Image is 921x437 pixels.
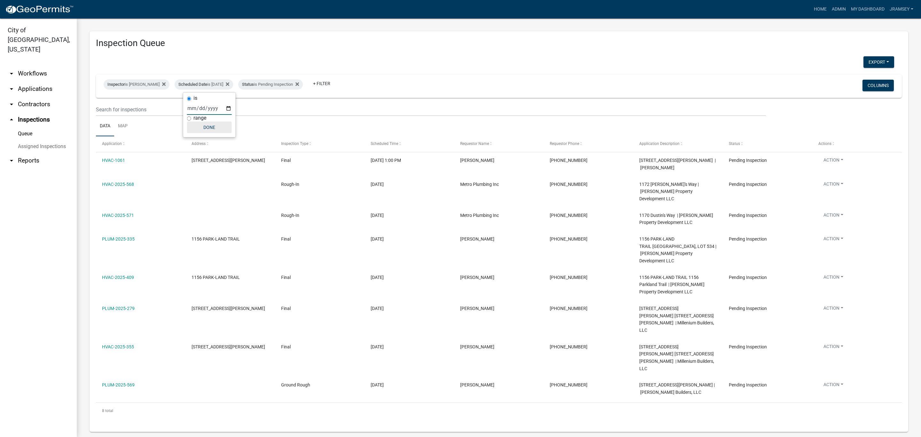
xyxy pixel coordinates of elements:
[818,343,848,353] button: Action
[818,274,848,283] button: Action
[114,116,131,137] a: Map
[863,56,894,68] button: Export
[723,136,812,152] datatable-header-cell: Status
[102,182,134,187] a: HVAC-2025-568
[460,182,499,187] span: Metro Plumbing Inc
[107,82,125,87] span: Inspector
[96,136,185,152] datatable-header-cell: Application
[96,38,902,49] h3: Inspection Queue
[8,85,15,93] i: arrow_drop_down
[8,157,15,164] i: arrow_drop_down
[102,213,134,218] a: HVAC-2025-571
[281,236,291,242] span: Final
[729,236,767,242] span: Pending Inspection
[8,116,15,123] i: arrow_drop_up
[281,306,291,311] span: Final
[242,82,254,87] span: Status
[371,274,448,281] div: [DATE]
[862,80,894,91] button: Columns
[818,235,848,245] button: Action
[281,213,299,218] span: Rough-In
[175,79,233,90] div: is [DATE]
[96,116,114,137] a: Data
[281,182,299,187] span: Rough-In
[102,275,134,280] a: HVAC-2025-409
[104,79,169,90] div: is [PERSON_NAME]
[550,236,587,242] span: 502-664-0569
[550,158,587,163] span: 502-298-0503
[729,382,767,387] span: Pending Inspection
[544,136,633,152] datatable-header-cell: Requestor Phone
[639,141,680,146] span: Application Description
[460,344,494,349] span: MELINDA JOHNS
[281,344,291,349] span: Final
[185,136,275,152] datatable-header-cell: Address
[639,306,714,333] span: 229 HOPKINS LANE 229 Hopkins Lane | Millenium Builders, LLC
[550,182,587,187] span: 812-246-0229
[887,3,916,15] a: jramsey
[550,344,587,349] span: 502-797-1834
[371,381,448,389] div: [DATE]
[192,306,265,311] span: 229 HOPKINS LANE
[192,141,206,146] span: Address
[102,141,122,146] span: Application
[371,157,448,164] div: [DATE] 1:00 PM
[818,305,848,314] button: Action
[639,182,699,202] span: 1172 Dustin's Way | Ellings Property Development LLC
[729,213,767,218] span: Pending Inspection
[818,381,848,391] button: Action
[550,213,587,218] span: 812-246-0229
[371,343,448,351] div: [DATE]
[729,141,740,146] span: Status
[102,306,135,311] a: PLUM-2025-279
[460,236,494,242] span: MIKE
[371,212,448,219] div: [DATE]
[460,306,494,311] span: MELINDA JOHNS
[96,403,902,419] div: 8 total
[729,158,767,163] span: Pending Inspection
[848,3,887,15] a: My Dashboard
[8,100,15,108] i: arrow_drop_down
[729,275,767,280] span: Pending Inspection
[192,158,265,163] span: 322 MARY STREET
[818,212,848,221] button: Action
[460,158,494,163] span: MIHAI
[811,3,829,15] a: Home
[639,382,715,395] span: 7986 Stacy Springs Lot 507 | Steve Thieneman Builders, LLC
[729,182,767,187] span: Pending Inspection
[102,158,125,163] a: HVAC-1061
[460,382,494,387] span: TIM
[102,382,135,387] a: PLUM-2025-569
[365,136,454,152] datatable-header-cell: Scheduled Time
[187,122,232,133] button: Done
[371,305,448,312] div: [DATE]
[550,141,579,146] span: Requestor Phone
[729,344,767,349] span: Pending Inspection
[829,3,848,15] a: Admin
[639,275,705,295] span: 1156 PARK-LAND TRAIL 1156 Parkland Trail | Ellings Property Development LLC
[812,136,902,152] datatable-header-cell: Actions
[550,275,587,280] span: 502-664-0569
[818,181,848,190] button: Action
[550,382,587,387] span: 812-705-1343
[454,136,544,152] datatable-header-cell: Requestor Name
[281,141,308,146] span: Inspection Type
[192,344,265,349] span: 229 HOPKINS LANE
[729,306,767,311] span: Pending Inspection
[238,79,303,90] div: is Pending Inspection
[460,275,494,280] span: MIKE
[102,236,135,242] a: PLUM-2025-335
[639,236,716,263] span: 1156 PARK-LAND TRAIL 1156 Parkland Trail, LOT 534 | Ellings Property Development LLC
[371,235,448,243] div: [DATE]
[102,344,134,349] a: HVAC-2025-355
[639,213,713,225] span: 1170 Dustin's Way | Ellings Property Development LLC
[192,236,240,242] span: 1156 PARK-LAND TRAIL
[639,344,714,371] span: 229 HOPKINS LANE 229 Hopkins Lane | Millenium Builders, LLC
[818,141,831,146] span: Actions
[281,275,291,280] span: Final
[193,96,197,101] label: is
[460,213,499,218] span: Metro Plumbing Inc
[281,382,310,387] span: Ground Rough
[371,141,398,146] span: Scheduled Time
[96,103,766,116] input: Search for inspections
